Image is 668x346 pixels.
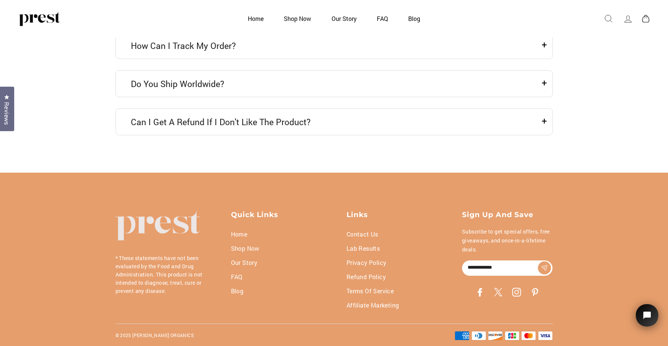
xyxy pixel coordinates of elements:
h4: Do You Ship Worldwide? [131,78,538,89]
a: Blog [231,284,244,298]
a: Refund Policy [347,270,386,284]
a: FAQ [231,270,243,284]
iframe: Tidio Chat [626,294,668,346]
p: Links [347,210,437,220]
a: Our Story [322,11,366,26]
a: Home [231,227,247,241]
span: Reviews [2,102,12,125]
p: * These statements have not been evaluated by the Food and Drug Administration. This product is n... [116,254,206,295]
p: © 2025 [PERSON_NAME] ORGANICS [116,331,194,340]
a: Shop Now [231,241,259,256]
a: Blog [399,11,430,26]
h4: Can I Get a Refund if I Don't Like The Product? [131,116,538,127]
a: Contact Us [347,227,378,241]
a: FAQ [367,11,397,26]
a: Lab Results [347,241,380,256]
a: Affiliate Marketing [347,298,399,312]
a: Home [238,11,273,26]
p: Quick Links [231,210,322,220]
ul: Primary [238,11,430,26]
p: Subscribe to get special offers, free giveaways, and once-in-a-lifetime deals. [462,227,553,254]
a: Privacy Policy [347,256,387,270]
p: Sign up and save [462,210,553,220]
a: Shop Now [274,11,320,26]
h4: How Can I Track My Order? [131,40,538,51]
img: PREST ORGANICS [19,11,60,26]
a: Terms Of Service [347,284,394,298]
a: Our Story [231,256,258,270]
